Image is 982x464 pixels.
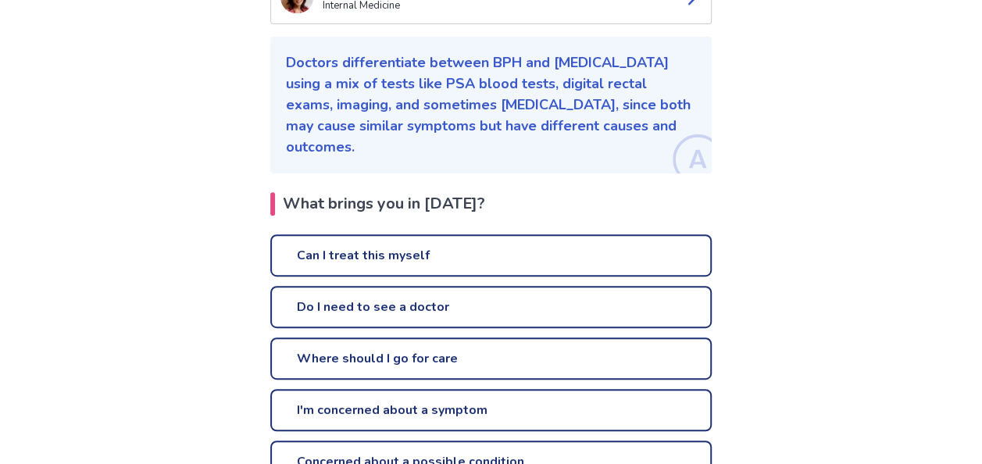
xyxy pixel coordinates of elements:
a: Do I need to see a doctor [270,286,712,328]
p: Doctors differentiate between BPH and [MEDICAL_DATA] using a mix of tests like PSA blood tests, d... [286,52,696,158]
a: Where should I go for care [270,337,712,380]
h2: What brings you in [DATE]? [270,192,712,216]
a: I'm concerned about a symptom [270,389,712,431]
a: Can I treat this myself [270,234,712,277]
